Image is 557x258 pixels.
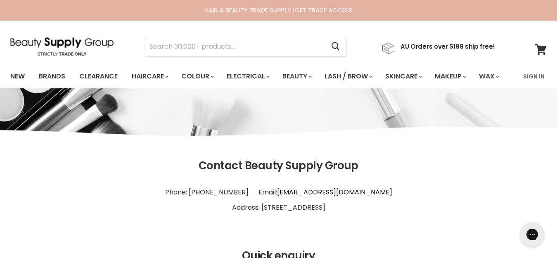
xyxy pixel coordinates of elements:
a: Colour [175,68,219,85]
a: Skincare [379,68,427,85]
a: GET TRADE ACCESS [295,6,353,14]
h2: Contact Beauty Supply Group [10,160,547,172]
input: Search [145,37,325,56]
form: Product [145,37,347,57]
ul: Main menu [4,64,512,88]
a: Beauty [276,68,317,85]
a: Makeup [429,68,471,85]
a: Clearance [73,68,124,85]
a: Brands [33,68,71,85]
a: Lash / Brow [318,68,377,85]
iframe: Gorgias live chat messenger [516,219,549,250]
p: Phone: [PHONE_NUMBER] Email: Address: [STREET_ADDRESS] [10,181,547,219]
a: Wax [473,68,504,85]
a: Haircare [126,68,173,85]
a: [EMAIL_ADDRESS][DOMAIN_NAME] [277,187,392,197]
a: Electrical [220,68,275,85]
button: Search [325,37,346,56]
a: Sign In [518,68,550,85]
a: New [4,68,31,85]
